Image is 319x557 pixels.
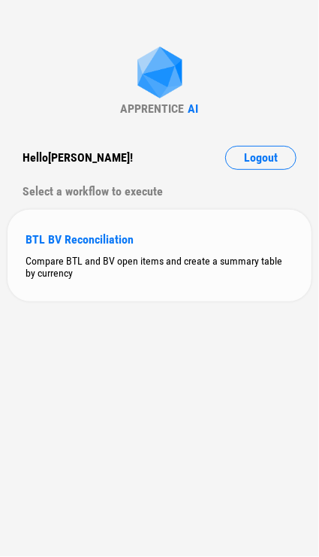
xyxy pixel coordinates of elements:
img: Apprentice AI [130,47,190,101]
div: Hello [PERSON_NAME] ! [23,146,133,170]
div: AI [188,101,199,116]
div: Select a workflow to execute [23,180,296,204]
div: APPRENTICE [121,101,185,116]
span: Logout [244,152,278,164]
button: Logout [225,146,296,170]
div: Compare BTL and BV open items and create a summary table by currency [26,255,293,279]
div: BTL BV Reconciliation [26,232,293,247]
